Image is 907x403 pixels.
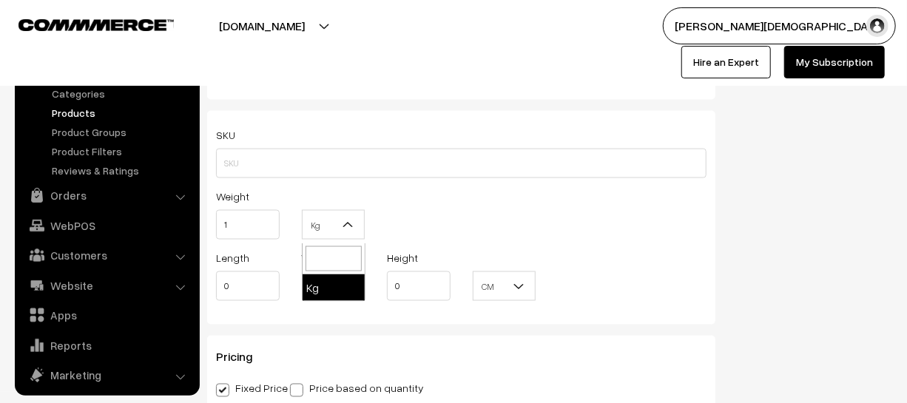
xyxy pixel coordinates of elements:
a: Marketing [18,362,195,388]
a: WebPOS [18,212,195,239]
a: Reports [18,332,195,359]
img: user [866,15,889,37]
label: Length [216,250,249,265]
li: Kg [303,274,365,301]
label: Height [387,250,418,265]
img: COMMMERCE [18,19,174,30]
a: Website [18,272,195,299]
a: Reviews & Ratings [48,163,195,178]
label: Weight [216,189,249,204]
span: CM [473,274,536,299]
button: [PERSON_NAME][DEMOGRAPHIC_DATA] [663,7,896,44]
label: Fixed Price [216,381,288,396]
a: Products [48,105,195,121]
a: Product Groups [48,124,195,140]
a: Apps [18,302,195,328]
a: Product Filters [48,143,195,159]
span: Kg [302,210,365,240]
a: Customers [18,242,195,268]
span: Pricing [216,350,270,365]
label: SKU [216,127,235,143]
input: Weight [216,210,280,240]
label: Price based on quantity [290,381,424,396]
a: My Subscription [784,46,885,78]
a: Categories [48,86,195,101]
button: [DOMAIN_NAME] [167,7,357,44]
span: Kg [303,212,365,238]
a: Orders [18,182,195,209]
a: Hire an Expert [681,46,771,78]
span: CM [473,271,536,301]
input: SKU [216,149,707,178]
a: COMMMERCE [18,15,148,33]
